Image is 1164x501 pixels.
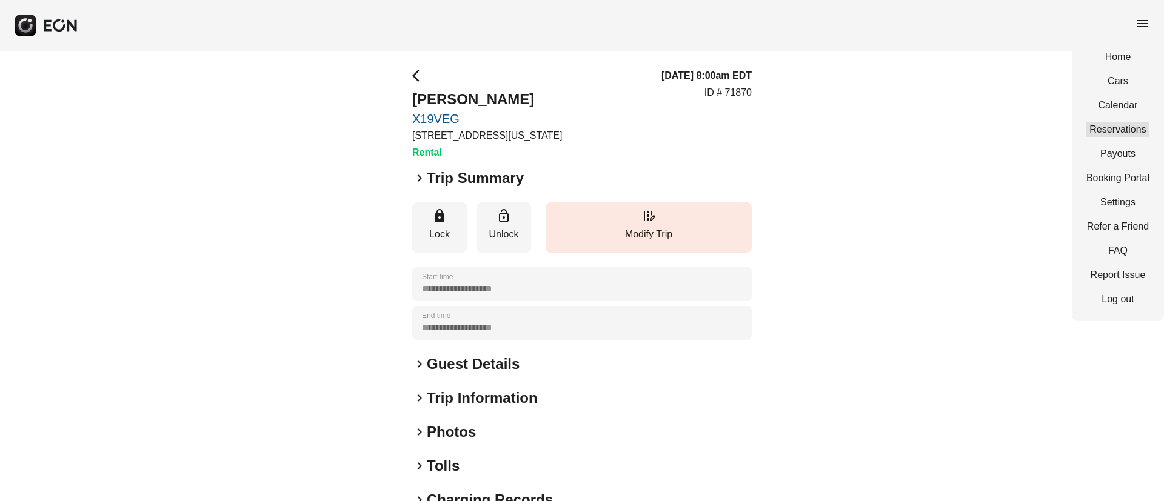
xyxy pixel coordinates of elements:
[412,202,467,253] button: Lock
[641,208,656,223] span: edit_road
[412,391,427,405] span: keyboard_arrow_right
[412,128,562,143] p: [STREET_ADDRESS][US_STATE]
[412,68,427,83] span: arrow_back_ios
[1086,98,1149,113] a: Calendar
[1086,122,1149,137] a: Reservations
[483,227,525,242] p: Unlock
[427,168,524,188] h2: Trip Summary
[427,456,460,476] h2: Tolls
[427,388,538,408] h2: Trip Information
[412,459,427,473] span: keyboard_arrow_right
[1086,268,1149,282] a: Report Issue
[704,85,752,100] p: ID # 71870
[1086,171,1149,185] a: Booking Portal
[418,227,461,242] p: Lock
[477,202,531,253] button: Unlock
[546,202,752,253] button: Modify Trip
[1086,244,1149,258] a: FAQ
[412,171,427,185] span: keyboard_arrow_right
[412,90,562,109] h2: [PERSON_NAME]
[1086,147,1149,161] a: Payouts
[1086,219,1149,234] a: Refer a Friend
[552,227,746,242] p: Modify Trip
[1086,292,1149,307] a: Log out
[1086,74,1149,88] a: Cars
[661,68,752,83] h3: [DATE] 8:00am EDT
[432,208,447,223] span: lock
[412,145,562,160] h3: Rental
[412,357,427,371] span: keyboard_arrow_right
[497,208,511,223] span: lock_open
[1086,50,1149,64] a: Home
[427,422,476,442] h2: Photos
[427,354,520,374] h2: Guest Details
[412,425,427,439] span: keyboard_arrow_right
[1135,16,1149,31] span: menu
[412,111,562,126] a: X19VEG
[1086,195,1149,210] a: Settings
